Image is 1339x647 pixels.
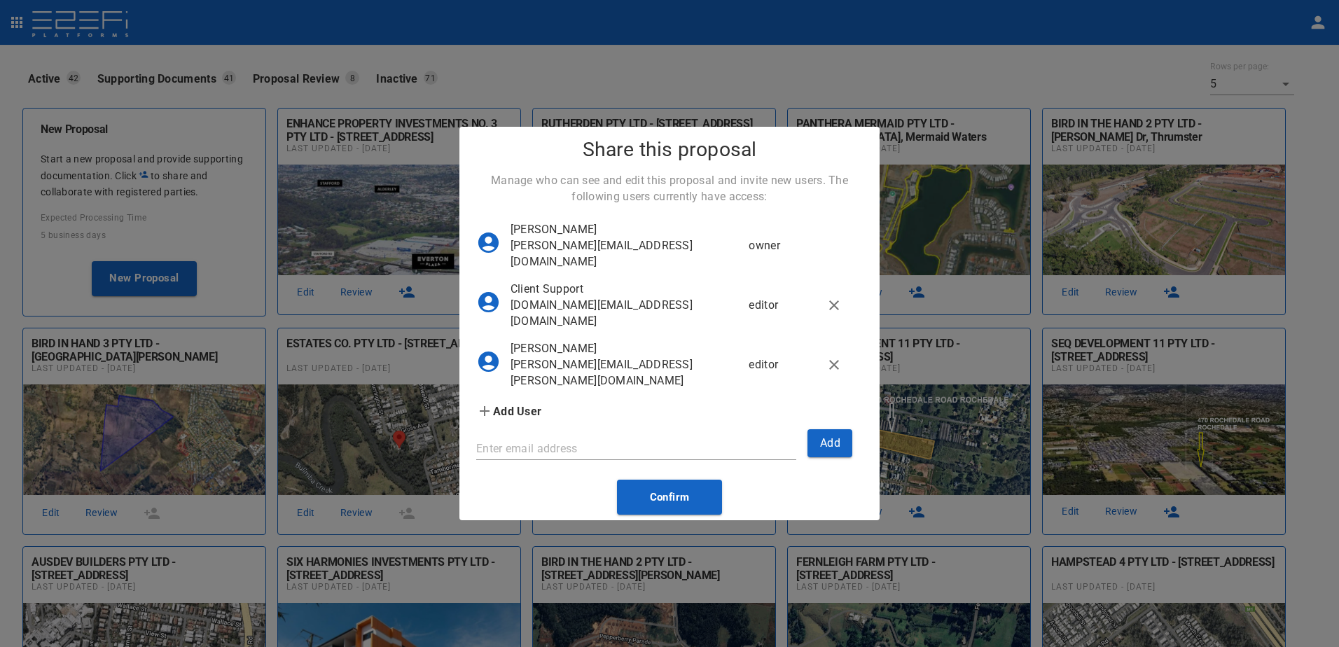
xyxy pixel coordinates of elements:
[511,356,727,389] p: [PERSON_NAME][EMAIL_ADDRESS][PERSON_NAME][DOMAIN_NAME]
[807,429,852,457] button: Add
[583,138,757,161] h4: Share this proposal
[476,172,863,204] p: Manage who can see and edit this proposal and invite new users. The following users currently hav...
[511,297,727,329] p: [DOMAIN_NAME][EMAIL_ADDRESS][DOMAIN_NAME]
[511,237,727,270] p: [PERSON_NAME][EMAIL_ADDRESS][DOMAIN_NAME]
[749,297,794,313] p: editor
[511,281,727,297] p: Client Support
[511,221,727,237] p: [PERSON_NAME]
[617,480,722,515] button: Confirm
[511,340,727,356] p: [PERSON_NAME]
[749,237,794,253] p: owner
[749,356,794,373] p: editor
[493,403,541,419] p: Add User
